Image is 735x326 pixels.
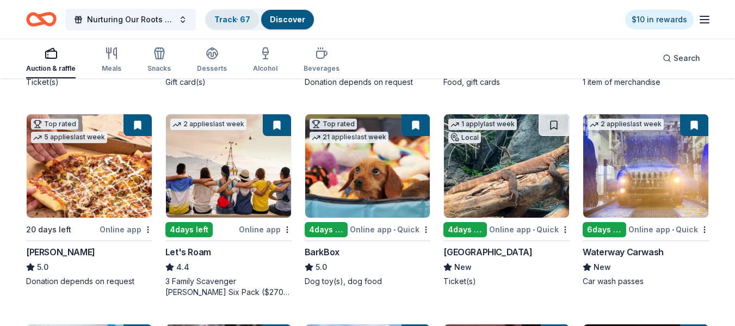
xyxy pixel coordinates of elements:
button: Desserts [197,42,227,78]
div: Top rated [31,119,78,130]
span: 5.0 [37,261,48,274]
div: 2 applies last week [170,119,246,130]
div: Ticket(s) [443,276,570,287]
div: 4 days left [305,222,348,237]
div: Beverages [304,64,339,73]
div: Auction & raffle [26,64,76,73]
div: 3 Family Scavenger [PERSON_NAME] Six Pack ($270 Value), 2 Date Night Scavenger [PERSON_NAME] Two ... [165,276,292,298]
a: Image for Cincinnati Zoo & Botanical Garden1 applylast weekLocal4days leftOnline app•Quick[GEOGRA... [443,114,570,287]
a: Image for Casey'sTop rated5 applieslast week20 days leftOnline app[PERSON_NAME]5.0Donation depend... [26,114,152,287]
div: 20 days left [26,223,71,236]
button: Auction & raffle [26,42,76,78]
div: 4 days left [165,222,213,237]
a: Image for BarkBoxTop rated21 applieslast week4days leftOnline app•QuickBarkBox5.0Dog toy(s), dog ... [305,114,431,287]
div: [GEOGRAPHIC_DATA] [443,245,532,259]
div: Car wash passes [583,276,709,287]
div: 6 days left [583,222,626,237]
div: Snacks [147,64,171,73]
img: Image for Casey's [27,114,152,218]
div: 2 applies last week [588,119,664,130]
div: BarkBox [305,245,339,259]
div: Waterway Carwash [583,245,664,259]
div: Food, gift cards [443,77,570,88]
span: • [672,225,674,234]
button: Snacks [147,42,171,78]
span: Nurturing Our Roots - Reaching for the Sky Dougbe River School Gala 2025 [87,13,174,26]
a: Image for Let's Roam2 applieslast week4days leftOnline appLet's Roam4.43 Family Scavenger [PERSON... [165,114,292,298]
span: • [533,225,535,234]
div: Online app [100,223,152,236]
span: 4.4 [176,261,189,274]
img: Image for Let's Roam [166,114,291,218]
div: Online app Quick [628,223,709,236]
button: Beverages [304,42,339,78]
div: Desserts [197,64,227,73]
span: • [393,225,396,234]
button: Track· 67Discover [205,9,315,30]
div: Donation depends on request [305,77,431,88]
img: Image for Waterway Carwash [583,114,708,218]
div: Gift card(s) [165,77,292,88]
button: Alcohol [253,42,277,78]
div: 4 days left [443,222,487,237]
div: Meals [102,64,121,73]
button: Search [654,47,709,69]
div: 1 item of merchandise [583,77,709,88]
div: Dog toy(s), dog food [305,276,431,287]
div: [PERSON_NAME] [26,245,95,259]
div: 5 applies last week [31,132,107,143]
div: 21 applies last week [310,132,388,143]
a: Discover [270,15,305,24]
span: 5.0 [316,261,327,274]
div: Ticket(s) [26,77,152,88]
span: New [454,261,472,274]
div: Let's Roam [165,245,211,259]
div: Top rated [310,119,357,130]
span: Search [674,52,700,65]
button: Meals [102,42,121,78]
span: New [594,261,611,274]
div: Online app [239,223,292,236]
button: Nurturing Our Roots - Reaching for the Sky Dougbe River School Gala 2025 [65,9,196,30]
div: 1 apply last week [448,119,517,130]
div: Online app Quick [489,223,570,236]
div: Local [448,132,481,143]
div: Donation depends on request [26,276,152,287]
img: Image for BarkBox [305,114,430,218]
a: $10 in rewards [625,10,694,29]
a: Image for Waterway Carwash2 applieslast week6days leftOnline app•QuickWaterway CarwashNewCar wash... [583,114,709,287]
div: Alcohol [253,64,277,73]
div: Online app Quick [350,223,430,236]
a: Home [26,7,57,32]
a: Track· 67 [214,15,250,24]
img: Image for Cincinnati Zoo & Botanical Garden [444,114,569,218]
